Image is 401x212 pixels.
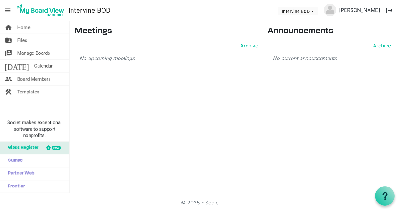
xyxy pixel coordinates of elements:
span: Home [17,21,30,34]
h3: Announcements [268,26,396,37]
span: Societ makes exceptional software to support nonprofits. [3,120,66,138]
span: people [5,73,12,85]
h3: Meetings [74,26,258,37]
span: [DATE] [5,60,29,72]
span: home [5,21,12,34]
span: Partner Web [5,167,34,180]
div: new [52,146,61,150]
a: Archive [238,42,258,49]
img: My Board View Logo [15,3,66,18]
a: [PERSON_NAME] [336,4,383,16]
p: No current announcements [273,54,391,62]
a: Archive [370,42,391,49]
span: folder_shared [5,34,12,47]
a: © 2025 - Societ [181,199,220,206]
span: Files [17,34,27,47]
span: Board Members [17,73,51,85]
a: Intervine BOD [69,4,110,17]
span: Manage Boards [17,47,50,59]
button: Intervine BOD dropdownbutton [278,7,318,15]
a: My Board View Logo [15,3,69,18]
span: Frontier [5,180,25,193]
span: menu [2,4,14,16]
span: Sumac [5,154,23,167]
p: No upcoming meetings [79,54,258,62]
span: Templates [17,86,39,98]
span: Calendar [34,60,53,72]
span: construction [5,86,12,98]
span: switch_account [5,47,12,59]
img: no-profile-picture.svg [324,4,336,16]
button: logout [383,4,396,17]
span: Glass Register [5,142,38,154]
